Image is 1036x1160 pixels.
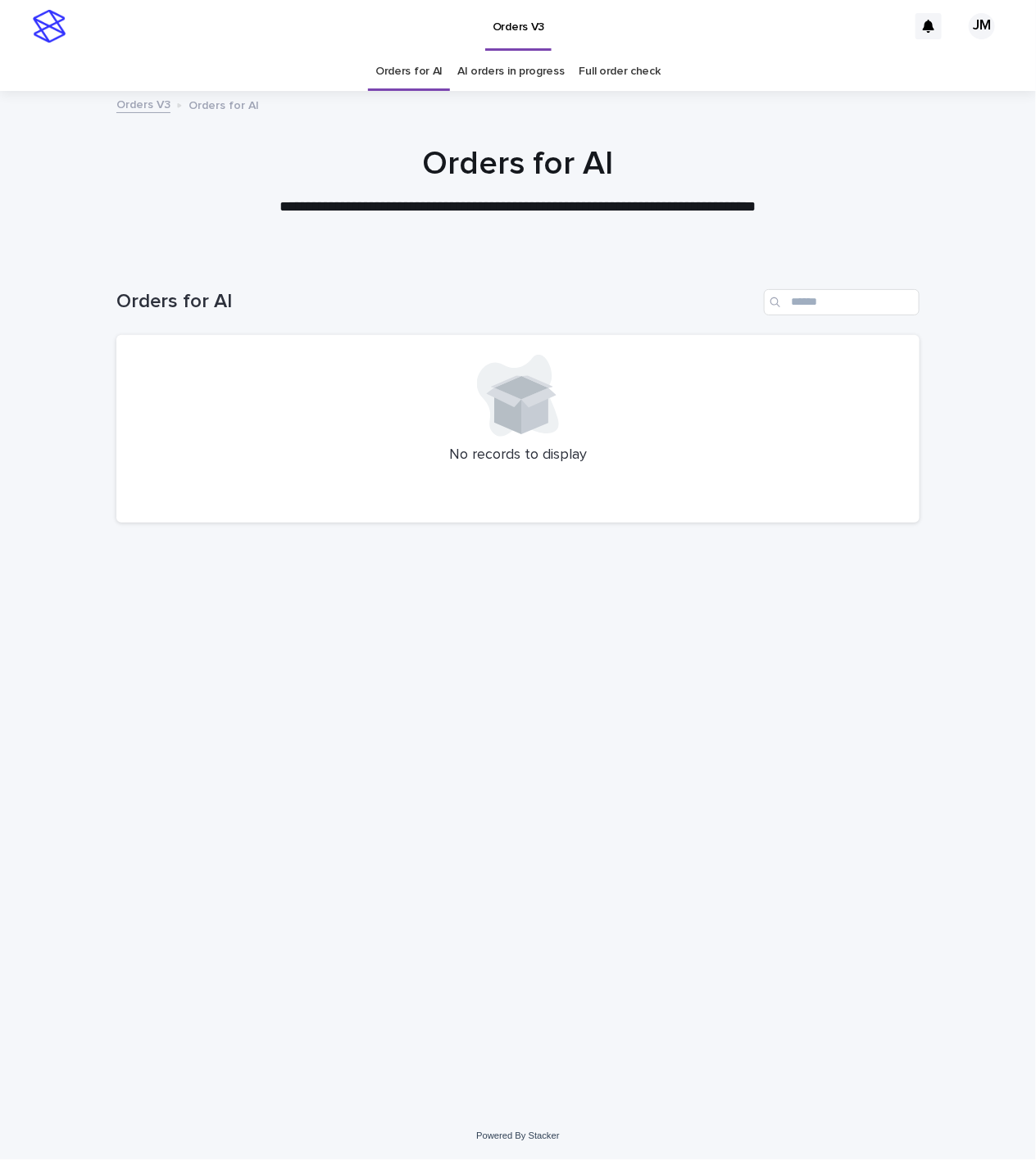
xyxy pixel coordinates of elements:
a: Full order check [579,52,661,91]
p: No records to display [136,446,900,464]
p: Orders for AI [189,95,259,113]
img: stacker-logo-s-only.png [33,10,66,43]
div: JM [969,13,995,39]
a: Powered By Stacker [476,1131,559,1141]
input: Search [764,289,920,315]
a: Orders V3 [116,94,170,113]
h1: Orders for AI [116,290,757,314]
h1: Orders for AI [116,144,920,184]
a: AI orders in progress [457,52,565,91]
a: Orders for AI [375,52,443,91]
